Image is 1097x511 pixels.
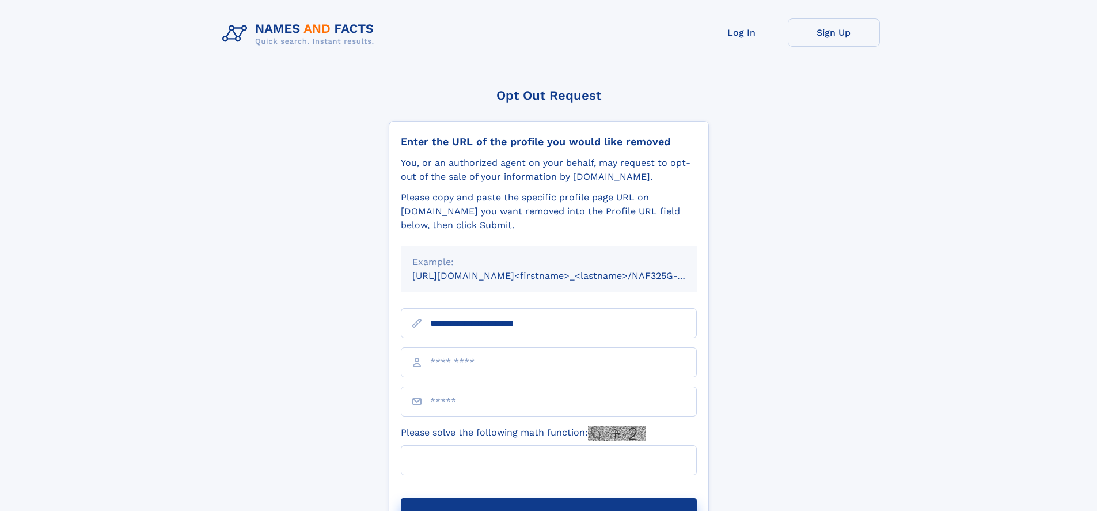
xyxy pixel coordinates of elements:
label: Please solve the following math function: [401,426,646,441]
div: Opt Out Request [389,88,709,103]
div: Example: [412,255,685,269]
div: Enter the URL of the profile you would like removed [401,135,697,148]
small: [URL][DOMAIN_NAME]<firstname>_<lastname>/NAF325G-xxxxxxxx [412,270,719,281]
img: Logo Names and Facts [218,18,384,50]
div: Please copy and paste the specific profile page URL on [DOMAIN_NAME] you want removed into the Pr... [401,191,697,232]
div: You, or an authorized agent on your behalf, may request to opt-out of the sale of your informatio... [401,156,697,184]
a: Log In [696,18,788,47]
a: Sign Up [788,18,880,47]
